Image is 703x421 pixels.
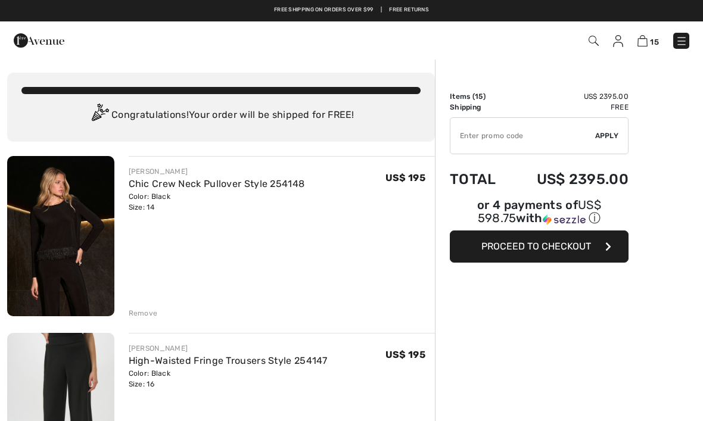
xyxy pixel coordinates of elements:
button: Proceed to Checkout [450,230,629,263]
div: or 4 payments of with [450,199,629,226]
img: My Info [613,35,623,47]
div: Congratulations! Your order will be shipped for FREE! [21,104,421,127]
div: Color: Black Size: 14 [129,191,305,213]
img: Sezzle [543,214,586,225]
a: Chic Crew Neck Pullover Style 254148 [129,178,305,189]
td: US$ 2395.00 [509,91,629,102]
img: 1ère Avenue [14,29,64,52]
div: Remove [129,308,158,319]
img: Shopping Bag [637,35,648,46]
a: Free Returns [389,6,429,14]
div: or 4 payments ofUS$ 598.75withSezzle Click to learn more about Sezzle [450,199,629,230]
input: Promo code [450,118,595,154]
span: Proceed to Checkout [481,241,591,252]
span: US$ 195 [385,349,425,360]
a: 15 [637,33,659,48]
div: [PERSON_NAME] [129,166,305,177]
td: Items ( ) [450,91,509,102]
span: | [381,6,382,14]
img: Chic Crew Neck Pullover Style 254148 [7,156,114,316]
span: Apply [595,130,619,141]
td: US$ 2395.00 [509,159,629,199]
div: [PERSON_NAME] [129,343,328,354]
span: 15 [475,92,483,101]
a: Free shipping on orders over $99 [274,6,374,14]
img: Congratulation2.svg [88,104,111,127]
td: Shipping [450,102,509,113]
span: US$ 598.75 [478,198,601,225]
a: 1ère Avenue [14,34,64,45]
div: Color: Black Size: 16 [129,368,328,389]
span: US$ 195 [385,172,425,183]
td: Free [509,102,629,113]
img: Menu [676,35,688,47]
span: 15 [650,38,659,46]
td: Total [450,159,509,199]
a: High-Waisted Fringe Trousers Style 254147 [129,355,328,366]
img: Search [589,36,599,46]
